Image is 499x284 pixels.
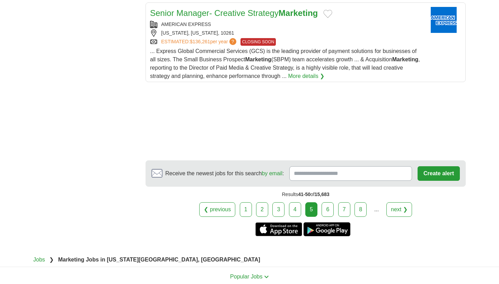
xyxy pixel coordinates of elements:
button: Add to favorite jobs [323,10,332,18]
div: 5 [305,202,317,217]
span: Receive the newest jobs for this search : [165,169,284,178]
a: More details ❯ [288,72,325,80]
a: 8 [354,202,367,217]
a: Get the Android app [304,222,350,236]
span: $136,261 [190,39,210,44]
a: 3 [272,202,284,217]
a: AMERICAN EXPRESS [161,21,211,27]
a: by email [262,170,282,176]
img: toggle icon [264,275,269,278]
a: ❮ previous [199,202,235,217]
strong: Marketing Jobs in [US_STATE][GEOGRAPHIC_DATA], [GEOGRAPHIC_DATA] [58,257,260,263]
a: Senior Manager- Creative StrategyMarketing [150,8,318,18]
a: Jobs [33,257,45,263]
strong: Marketing [245,56,271,62]
div: Results of [146,187,466,202]
span: Popular Jobs [230,274,262,279]
a: 7 [338,202,350,217]
button: Create alert [418,166,460,181]
a: 4 [289,202,301,217]
span: ❯ [49,257,54,263]
div: ... [370,203,384,216]
a: 1 [240,202,252,217]
iframe: Ads by Google [146,88,466,155]
a: 2 [256,202,268,217]
strong: Marketing [392,56,419,62]
span: ? [229,38,236,45]
a: Get the iPhone app [255,222,302,236]
a: 6 [322,202,334,217]
span: 41-50 [298,192,310,197]
a: ESTIMATED:$136,261per year? [161,38,238,46]
a: next ❯ [386,202,412,217]
strong: Marketing [279,8,318,18]
span: CLOSING SOON [240,38,276,46]
span: ... Express Global Commercial Services (GCS) is the leading provider of payment solutions for bus... [150,48,420,79]
img: American Express logo [427,7,461,33]
div: [US_STATE], [US_STATE], 10261 [150,29,421,37]
span: 15,683 [315,192,330,197]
